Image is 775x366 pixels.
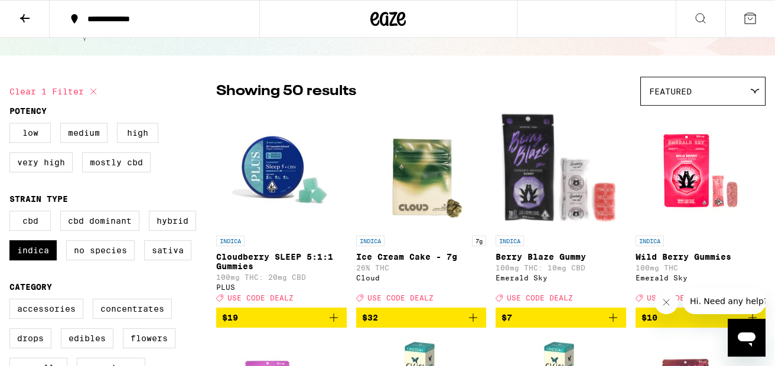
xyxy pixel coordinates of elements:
span: $32 [362,313,378,322]
label: Very High [9,152,73,172]
label: Concentrates [93,299,172,319]
span: Hi. Need any help? [7,8,85,18]
span: USE CODE DEALZ [647,294,713,302]
label: Mostly CBD [82,152,151,172]
a: Open page for Wild Berry Gummies from Emerald Sky [636,112,766,308]
p: Cloudberry SLEEP 5:1:1 Gummies [216,252,347,271]
label: Edibles [61,328,113,348]
div: PLUS [216,283,347,291]
label: Sativa [144,240,191,260]
iframe: Message from company [683,288,766,314]
label: Drops [9,328,51,348]
label: Hybrid [149,211,196,231]
p: INDICA [216,236,245,246]
img: Emerald Sky - Wild Berry Gummies [642,112,760,230]
div: Emerald Sky [636,274,766,282]
span: USE CODE DEALZ [367,294,434,302]
p: Ice Cream Cake - 7g [356,252,487,262]
label: Medium [60,123,108,143]
label: CBD [9,211,51,231]
iframe: Close message [654,290,678,314]
span: $10 [642,313,657,322]
p: INDICA [636,236,664,246]
p: 100mg THC [636,264,766,272]
p: INDICA [496,236,524,246]
button: Clear 1 filter [9,77,100,106]
span: Featured [649,87,692,96]
span: $7 [502,313,512,322]
legend: Strain Type [9,194,68,204]
button: Add to bag [216,308,347,328]
label: Low [9,123,51,143]
label: Indica [9,240,57,260]
button: Add to bag [496,308,626,328]
span: USE CODE DEALZ [507,294,573,302]
p: Wild Berry Gummies [636,252,766,262]
p: 7g [472,236,486,246]
a: Open page for Berry Blaze Gummy from Emerald Sky [496,112,626,308]
legend: Potency [9,106,47,116]
a: Open page for Cloudberry SLEEP 5:1:1 Gummies from PLUS [216,112,347,308]
a: Open page for Ice Cream Cake - 7g from Cloud [356,112,487,308]
img: Emerald Sky - Berry Blaze Gummy [498,112,624,230]
p: 26% THC [356,264,487,272]
p: Showing 50 results [216,81,356,102]
button: Add to bag [636,308,766,328]
label: High [117,123,158,143]
p: 100mg THC: 10mg CBD [496,264,626,272]
span: $19 [222,313,238,322]
img: Cloud - Ice Cream Cake - 7g [362,112,480,230]
div: Emerald Sky [496,274,626,282]
label: CBD Dominant [60,211,139,231]
span: USE CODE DEALZ [227,294,294,302]
button: Add to bag [356,308,487,328]
label: Accessories [9,299,83,319]
label: Flowers [123,328,175,348]
p: 100mg THC: 20mg CBD [216,273,347,281]
iframe: Button to launch messaging window [728,319,766,357]
p: INDICA [356,236,385,246]
img: PLUS - Cloudberry SLEEP 5:1:1 Gummies [222,112,340,230]
label: No Species [66,240,135,260]
legend: Category [9,282,52,292]
div: Cloud [356,274,487,282]
p: Berry Blaze Gummy [496,252,626,262]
